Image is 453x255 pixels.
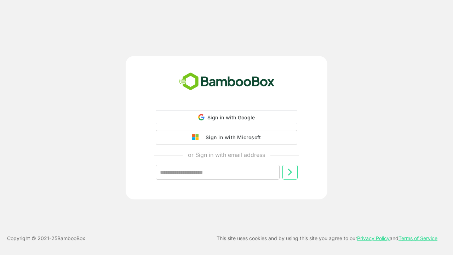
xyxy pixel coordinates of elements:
span: Sign in with Google [207,114,255,120]
img: google [192,134,202,141]
a: Terms of Service [398,235,437,241]
img: bamboobox [175,70,279,93]
p: This site uses cookies and by using this site you agree to our and [217,234,437,243]
p: Copyright © 2021- 25 BambooBox [7,234,85,243]
div: Sign in with Google [156,110,297,124]
button: Sign in with Microsoft [156,130,297,145]
p: or Sign in with email address [188,151,265,159]
div: Sign in with Microsoft [202,133,261,142]
a: Privacy Policy [357,235,390,241]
